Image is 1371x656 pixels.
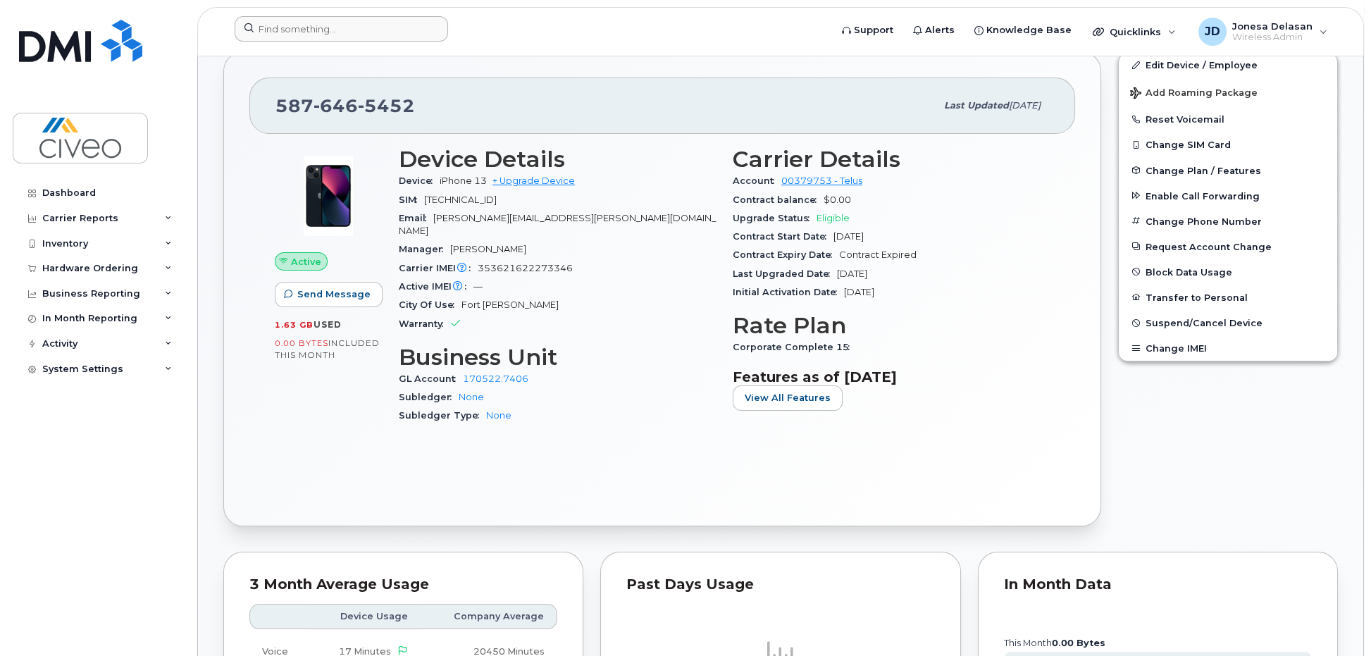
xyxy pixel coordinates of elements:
[235,16,448,42] input: Find something...
[1119,132,1337,157] button: Change SIM Card
[733,385,843,411] button: View All Features
[1119,310,1337,335] button: Suspend/Cancel Device
[275,95,415,116] span: 587
[463,373,528,384] a: 170522.7406
[1119,78,1337,106] button: Add Roaming Package
[839,249,917,260] span: Contract Expired
[314,319,342,330] span: used
[1130,87,1258,101] span: Add Roaming Package
[310,604,421,629] th: Device Usage
[291,255,321,268] span: Active
[424,194,497,205] span: [TECHNICAL_ID]
[399,194,424,205] span: SIM
[492,175,575,186] a: + Upgrade Device
[925,23,955,37] span: Alerts
[1119,234,1337,259] button: Request Account Change
[903,16,964,44] a: Alerts
[399,345,716,370] h3: Business Unit
[1119,209,1337,234] button: Change Phone Number
[421,604,557,629] th: Company Average
[399,147,716,172] h3: Device Details
[986,23,1072,37] span: Knowledge Base
[1083,18,1186,46] div: Quicklinks
[478,263,573,273] span: 353621622273346
[440,175,487,186] span: iPhone 13
[1052,638,1105,648] tspan: 0.00 Bytes
[399,318,450,329] span: Warranty
[1232,20,1313,32] span: Jonesa Delasan
[833,231,864,242] span: [DATE]
[837,268,867,279] span: [DATE]
[1205,23,1220,40] span: JD
[817,213,850,223] span: Eligible
[733,249,839,260] span: Contract Expiry Date
[1119,285,1337,310] button: Transfer to Personal
[733,194,824,205] span: Contract balance
[854,23,893,37] span: Support
[1119,106,1337,132] button: Reset Voicemail
[745,391,831,404] span: View All Features
[733,342,857,352] span: Corporate Complete 15
[1146,318,1263,328] span: Suspend/Cancel Device
[399,392,459,402] span: Subledger
[399,263,478,273] span: Carrier IMEI
[1232,32,1313,43] span: Wireless Admin
[626,578,934,592] div: Past Days Usage
[964,16,1081,44] a: Knowledge Base
[781,175,862,186] a: 00379753 - Telus
[1009,100,1041,111] span: [DATE]
[733,175,781,186] span: Account
[249,578,557,592] div: 3 Month Average Usage
[1146,190,1260,201] span: Enable Call Forwarding
[399,244,450,254] span: Manager
[314,95,358,116] span: 646
[399,213,716,236] span: [PERSON_NAME][EMAIL_ADDRESS][PERSON_NAME][DOMAIN_NAME]
[844,287,874,297] span: [DATE]
[733,147,1050,172] h3: Carrier Details
[1119,158,1337,183] button: Change Plan / Features
[944,100,1009,111] span: Last updated
[399,213,433,223] span: Email
[399,281,473,292] span: Active IMEI
[1146,165,1261,175] span: Change Plan / Features
[1119,52,1337,78] a: Edit Device / Employee
[275,320,314,330] span: 1.63 GB
[399,299,461,310] span: City Of Use
[733,313,1050,338] h3: Rate Plan
[1189,18,1337,46] div: Jonesa Delasan
[275,338,328,348] span: 0.00 Bytes
[733,231,833,242] span: Contract Start Date
[1003,638,1105,648] text: this month
[473,281,483,292] span: —
[450,244,526,254] span: [PERSON_NAME]
[1119,335,1337,361] button: Change IMEI
[486,410,511,421] a: None
[399,373,463,384] span: GL Account
[399,410,486,421] span: Subledger Type
[733,287,844,297] span: Initial Activation Date
[286,154,371,238] img: image20231002-3703462-1ig824h.jpeg
[358,95,415,116] span: 5452
[733,369,1050,385] h3: Features as of [DATE]
[733,213,817,223] span: Upgrade Status
[824,194,851,205] span: $0.00
[733,268,837,279] span: Last Upgraded Date
[1119,259,1337,285] button: Block Data Usage
[275,282,383,307] button: Send Message
[461,299,559,310] span: Fort [PERSON_NAME]
[1110,26,1161,37] span: Quicklinks
[1004,578,1312,592] div: In Month Data
[459,392,484,402] a: None
[399,175,440,186] span: Device
[1119,183,1337,209] button: Enable Call Forwarding
[297,287,371,301] span: Send Message
[1310,595,1360,645] iframe: Messenger Launcher
[832,16,903,44] a: Support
